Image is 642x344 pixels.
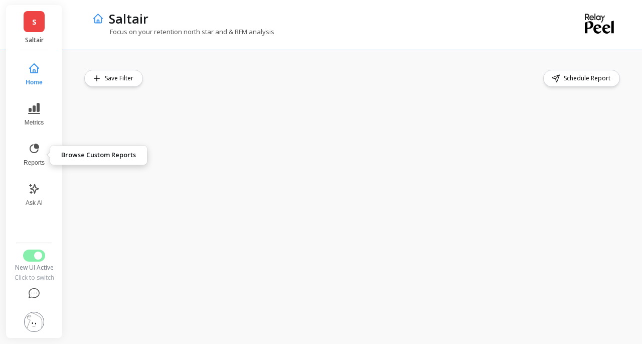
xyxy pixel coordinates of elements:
[105,73,136,83] span: Save Filter
[14,274,55,282] div: Click to switch
[26,78,42,86] span: Home
[26,199,43,207] span: Ask AI
[14,282,55,306] button: Help
[23,250,45,262] button: Switch to Legacy UI
[16,36,53,44] p: Saltair
[18,177,51,213] button: Ask AI
[24,159,45,167] span: Reports
[32,16,37,28] span: S
[25,119,44,127] span: Metrics
[109,10,148,27] p: Saltair
[18,137,51,173] button: Reports
[543,70,620,87] button: Schedule Report
[24,312,44,332] img: profile picture
[564,73,613,83] span: Schedule Report
[84,70,143,87] button: Save Filter
[18,96,51,133] button: Metrics
[14,306,55,338] button: Settings
[18,56,51,92] button: Home
[84,95,622,324] iframe: Omni Embed
[92,27,274,36] p: Focus on your retention north star and & RFM analysis
[14,264,55,272] div: New UI Active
